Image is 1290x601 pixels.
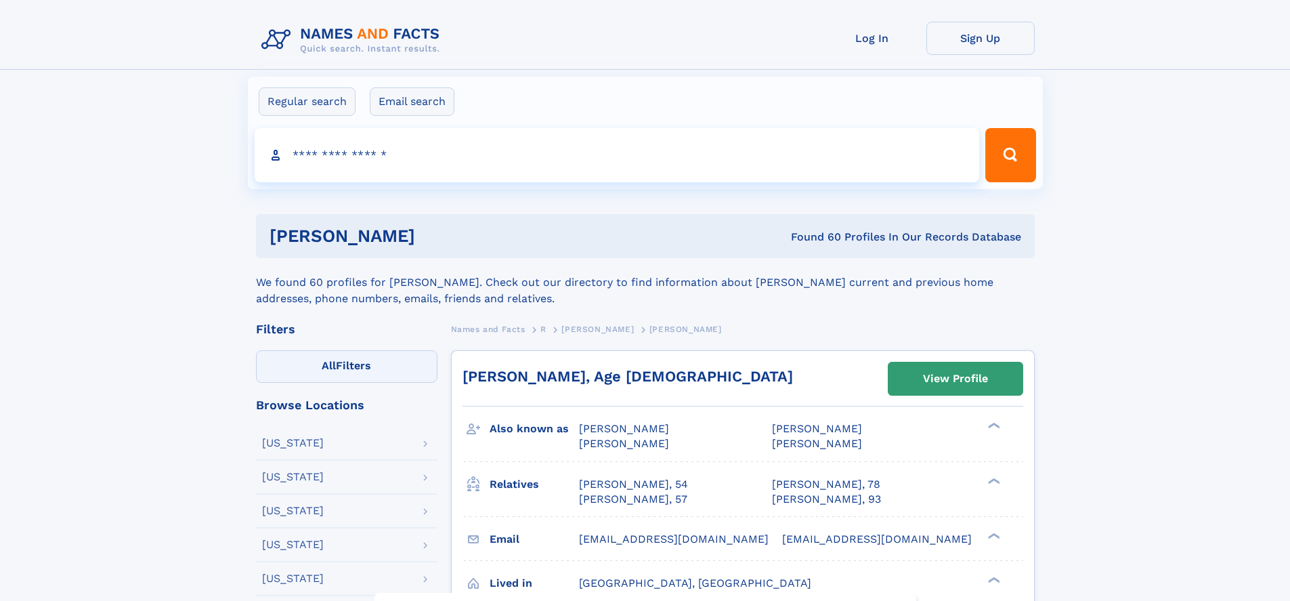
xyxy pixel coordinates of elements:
[259,87,356,116] label: Regular search
[772,422,862,435] span: [PERSON_NAME]
[603,230,1021,245] div: Found 60 Profiles In Our Records Database
[490,473,579,496] h3: Relatives
[540,325,546,334] span: R
[490,572,579,595] h3: Lived in
[579,492,687,507] a: [PERSON_NAME], 57
[579,437,669,450] span: [PERSON_NAME]
[888,362,1023,395] a: View Profile
[255,128,980,182] input: search input
[490,417,579,440] h3: Also known as
[782,533,972,545] span: [EMAIL_ADDRESS][DOMAIN_NAME]
[923,363,988,394] div: View Profile
[985,476,1001,485] div: ❯
[322,359,336,372] span: All
[262,539,324,550] div: [US_STATE]
[262,573,324,584] div: [US_STATE]
[772,477,880,492] a: [PERSON_NAME], 78
[561,325,634,334] span: [PERSON_NAME]
[818,22,926,55] a: Log In
[926,22,1035,55] a: Sign Up
[262,472,324,482] div: [US_STATE]
[256,258,1035,307] div: We found 60 profiles for [PERSON_NAME]. Check out our directory to find information about [PERSON...
[262,505,324,516] div: [US_STATE]
[256,323,437,335] div: Filters
[256,22,451,58] img: Logo Names and Facts
[370,87,454,116] label: Email search
[985,128,1035,182] button: Search Button
[579,422,669,435] span: [PERSON_NAME]
[649,325,722,334] span: [PERSON_NAME]
[270,228,603,245] h1: [PERSON_NAME]
[451,320,525,337] a: Names and Facts
[262,438,324,449] div: [US_STATE]
[490,528,579,551] h3: Email
[256,399,437,411] div: Browse Locations
[985,531,1001,540] div: ❯
[579,533,769,545] span: [EMAIL_ADDRESS][DOMAIN_NAME]
[772,492,881,507] a: [PERSON_NAME], 93
[579,477,688,492] a: [PERSON_NAME], 54
[985,575,1001,584] div: ❯
[985,421,1001,430] div: ❯
[772,437,862,450] span: [PERSON_NAME]
[256,350,437,383] label: Filters
[540,320,546,337] a: R
[463,368,793,385] a: [PERSON_NAME], Age [DEMOGRAPHIC_DATA]
[579,577,811,589] span: [GEOGRAPHIC_DATA], [GEOGRAPHIC_DATA]
[561,320,634,337] a: [PERSON_NAME]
